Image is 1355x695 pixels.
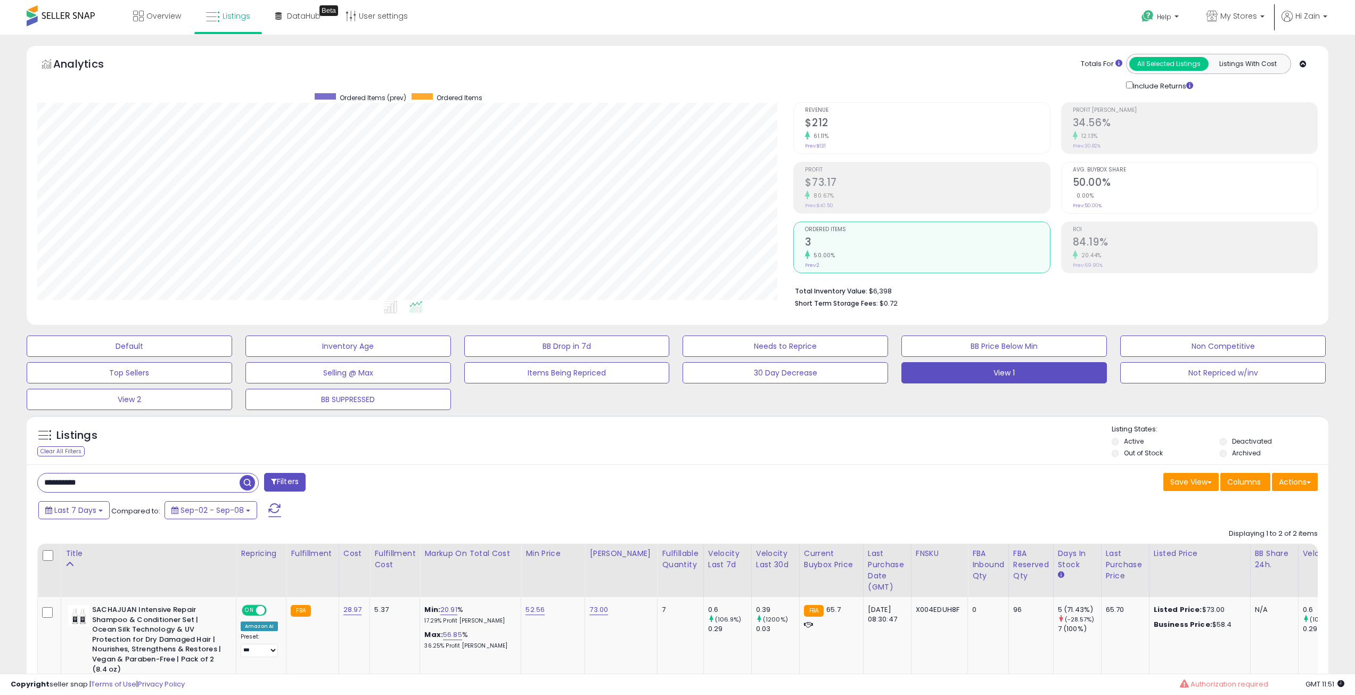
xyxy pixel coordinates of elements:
[805,176,1049,191] h2: $73.17
[1013,548,1049,582] div: FBA Reserved Qty
[868,548,907,593] div: Last Purchase Date (GMT)
[683,362,888,383] button: 30 Day Decrease
[1303,548,1342,559] div: Velocity
[437,93,482,102] span: Ordered Items
[1229,529,1318,539] div: Displaying 1 to 2 of 2 items
[1255,605,1290,615] div: N/A
[1129,57,1209,71] button: All Selected Listings
[708,624,751,634] div: 0.29
[805,202,833,209] small: Prev: $40.50
[1305,679,1344,689] span: 2025-09-16 11:51 GMT
[810,251,835,259] small: 50.00%
[241,633,278,657] div: Preset:
[165,501,257,519] button: Sep-02 - Sep-08
[1112,424,1328,435] p: Listing States:
[1118,79,1206,92] div: Include Returns
[804,548,859,570] div: Current Buybox Price
[708,548,747,570] div: Velocity Last 7d
[440,604,457,615] a: 20.91
[1073,143,1101,149] small: Prev: 30.82%
[37,446,85,456] div: Clear All Filters
[795,284,1310,297] li: $6,398
[1058,624,1101,634] div: 7 (100%)
[1232,437,1272,446] label: Deactivated
[424,617,513,625] p: 17.29% Profit [PERSON_NAME]
[1154,620,1242,629] div: $58.4
[715,615,741,624] small: (106.9%)
[38,501,110,519] button: Last 7 Days
[810,192,834,200] small: 80.67%
[1124,437,1144,446] label: Active
[424,604,440,615] b: Min:
[443,629,462,640] a: 56.85
[245,336,451,357] button: Inventory Age
[795,299,878,308] b: Short Term Storage Fees:
[810,132,828,140] small: 61.11%
[1073,227,1317,233] span: ROI
[756,548,795,570] div: Velocity Last 30d
[826,604,841,615] span: 65.7
[91,679,136,689] a: Terms of Use
[265,606,282,615] span: OFF
[795,287,867,296] b: Total Inventory Value:
[1078,132,1098,140] small: 12.13%
[1310,615,1336,624] small: (106.9%)
[1058,570,1064,580] small: Days In Stock.
[1073,202,1102,209] small: Prev: 50.00%
[319,5,338,16] div: Tooltip anchor
[424,605,513,625] div: %
[589,604,608,615] a: 73.00
[343,548,366,559] div: Cost
[424,629,443,640] b: Max:
[1133,2,1189,35] a: Help
[1232,448,1261,457] label: Archived
[1073,262,1103,268] small: Prev: 69.90%
[464,362,670,383] button: Items Being Repriced
[287,11,321,21] span: DataHub
[1073,167,1317,173] span: Avg. Buybox Share
[756,624,799,634] div: 0.03
[880,298,898,308] span: $0.72
[343,604,362,615] a: 28.97
[1282,11,1327,35] a: Hi Zain
[11,679,50,689] strong: Copyright
[916,605,960,615] div: X004EDUH8F
[68,605,89,626] img: 31hnbFGiPQL._SL40_.jpg
[901,336,1107,357] button: BB Price Below Min
[291,548,334,559] div: Fulfillment
[805,167,1049,173] span: Profit
[1154,604,1202,615] b: Listed Price:
[525,604,545,615] a: 52.56
[241,622,278,631] div: Amazon AI
[756,605,799,615] div: 0.39
[1124,448,1163,457] label: Out of Stock
[1220,11,1257,21] span: My Stores
[805,117,1049,131] h2: $212
[11,680,185,690] div: seller snap | |
[1272,473,1318,491] button: Actions
[65,548,232,559] div: Title
[1058,605,1101,615] div: 5 (71.43%)
[1058,548,1097,570] div: Days In Stock
[916,548,964,559] div: FNSKU
[111,506,160,516] span: Compared to:
[1154,548,1246,559] div: Listed Price
[805,227,1049,233] span: Ordered Items
[589,548,653,559] div: [PERSON_NAME]
[1106,605,1141,615] div: 65.70
[1220,473,1270,491] button: Columns
[1208,57,1287,71] button: Listings With Cost
[138,679,185,689] a: Privacy Policy
[245,389,451,410] button: BB SUPPRESSED
[243,606,256,615] span: ON
[1013,605,1045,615] div: 96
[56,428,97,443] h5: Listings
[1073,192,1094,200] small: 0.00%
[27,389,232,410] button: View 2
[1120,362,1326,383] button: Not Repriced w/inv
[1154,605,1242,615] div: $73.00
[1157,12,1171,21] span: Help
[27,362,232,383] button: Top Sellers
[53,56,125,74] h5: Analytics
[1106,548,1145,582] div: Last Purchase Price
